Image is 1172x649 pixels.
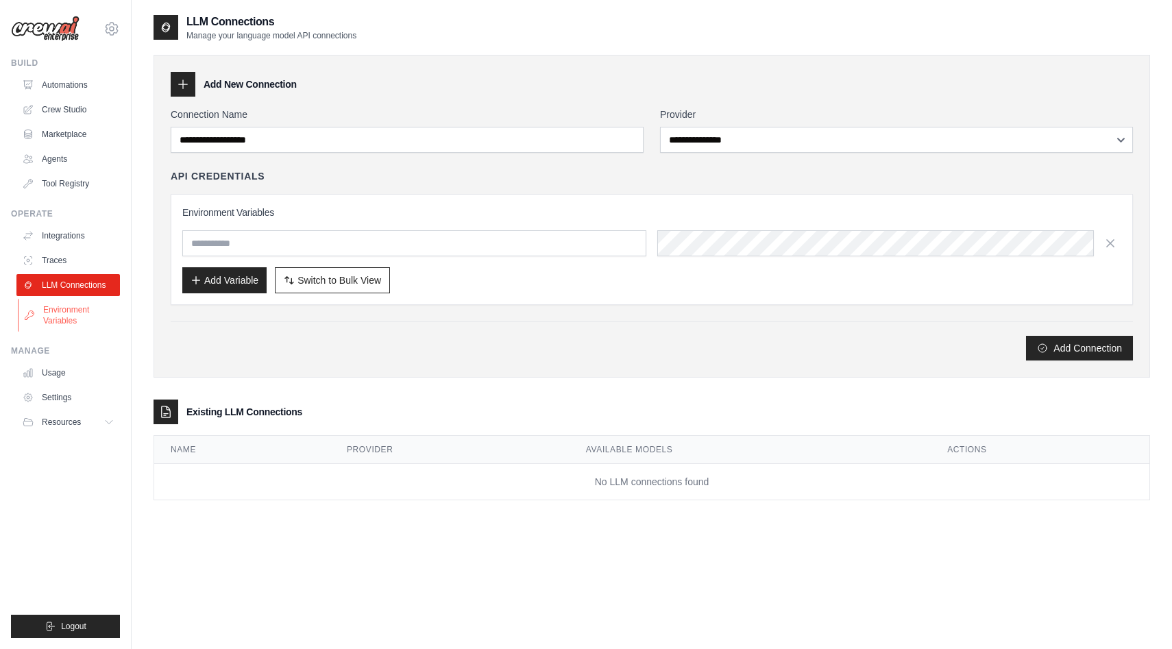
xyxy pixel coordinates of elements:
[660,108,1133,121] label: Provider
[16,225,120,247] a: Integrations
[18,299,121,332] a: Environment Variables
[570,436,931,464] th: Available Models
[11,16,80,42] img: Logo
[16,387,120,408] a: Settings
[16,411,120,433] button: Resources
[42,417,81,428] span: Resources
[186,30,356,41] p: Manage your language model API connections
[931,436,1149,464] th: Actions
[154,436,330,464] th: Name
[11,615,120,638] button: Logout
[182,206,1121,219] h3: Environment Variables
[297,273,381,287] span: Switch to Bulk View
[330,436,570,464] th: Provider
[204,77,297,91] h3: Add New Connection
[16,173,120,195] a: Tool Registry
[171,169,265,183] h4: API Credentials
[275,267,390,293] button: Switch to Bulk View
[16,362,120,384] a: Usage
[16,148,120,170] a: Agents
[154,464,1149,500] td: No LLM connections found
[11,208,120,219] div: Operate
[16,274,120,296] a: LLM Connections
[16,99,120,121] a: Crew Studio
[186,14,356,30] h2: LLM Connections
[61,621,86,632] span: Logout
[11,58,120,69] div: Build
[171,108,644,121] label: Connection Name
[16,249,120,271] a: Traces
[1026,336,1133,360] button: Add Connection
[11,345,120,356] div: Manage
[182,267,267,293] button: Add Variable
[16,123,120,145] a: Marketplace
[16,74,120,96] a: Automations
[186,405,302,419] h3: Existing LLM Connections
